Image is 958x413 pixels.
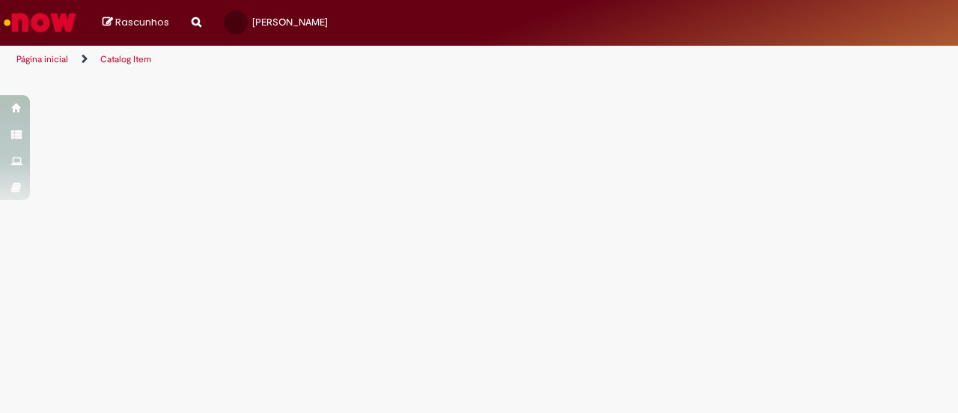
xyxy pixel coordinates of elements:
a: Catalog Item [100,53,151,65]
a: Rascunhos [103,16,169,30]
img: ServiceNow [1,7,79,37]
span: [PERSON_NAME] [252,16,328,28]
span: Rascunhos [115,15,169,29]
a: Página inicial [16,53,68,65]
ul: Trilhas de página [11,46,627,73]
